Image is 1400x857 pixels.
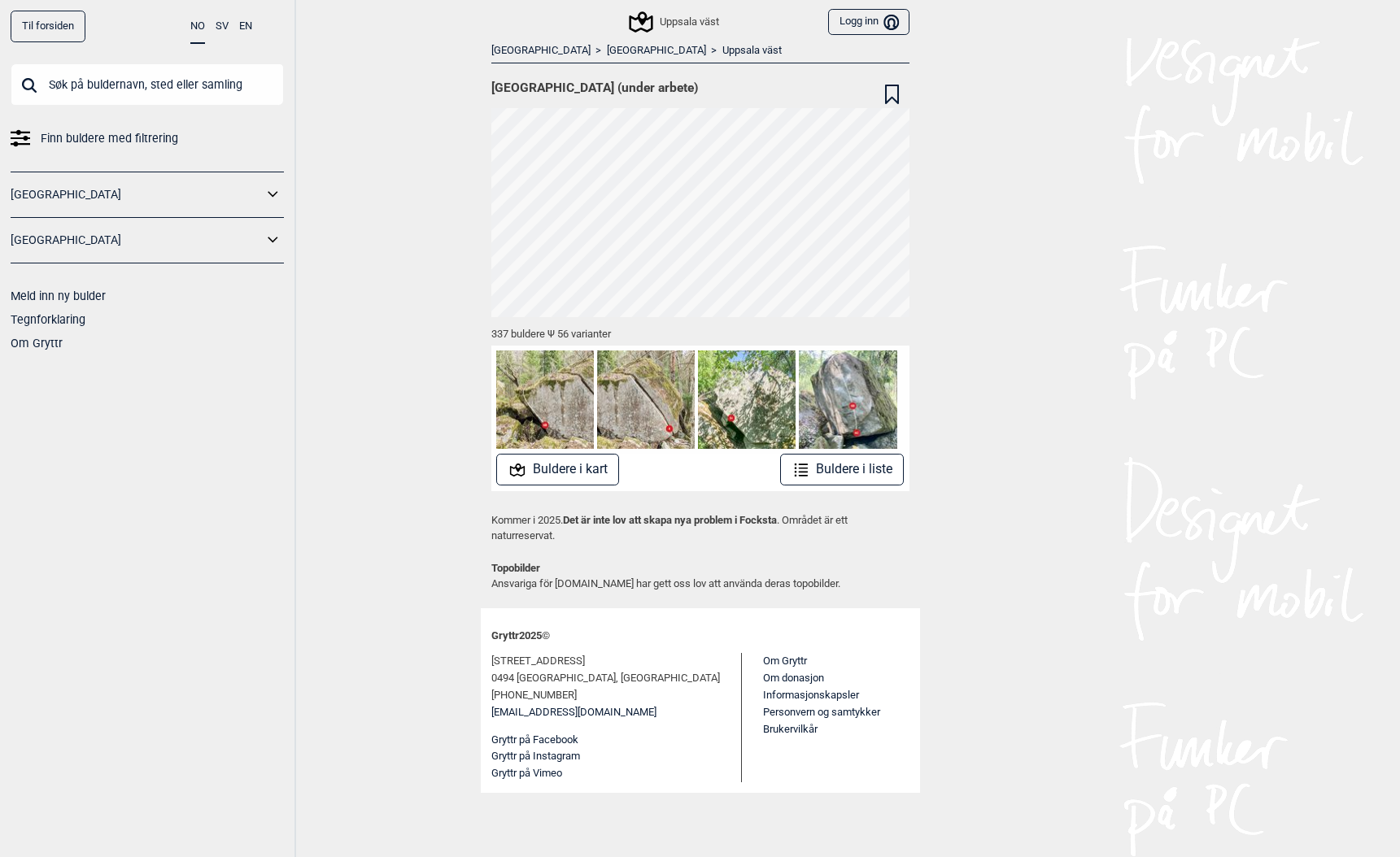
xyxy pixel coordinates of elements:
[722,44,782,58] a: Uppsala väst
[491,687,577,704] span: [PHONE_NUMBER]
[491,512,909,544] p: Kommer i 2025. . Området är ett naturreservat.
[496,350,594,448] img: No head
[763,723,818,735] a: Brukervilkår
[491,562,540,574] strong: Topobilder
[190,11,205,44] button: NO
[607,44,706,58] a: [GEOGRAPHIC_DATA]
[239,11,252,42] button: EN
[595,44,601,58] span: >
[491,317,909,346] div: 337 buldere Ψ 56 varianter
[828,9,909,36] button: Logg inn
[11,127,284,150] a: Finn buldere med filtrering
[11,313,85,326] a: Tegnforklaring
[780,454,905,485] button: Buldere i liste
[799,350,896,448] img: Out of focus
[491,44,591,58] a: [GEOGRAPHIC_DATA]
[41,127,178,150] span: Finn buldere med filtrering
[491,619,909,654] div: Gryttr 2025 ©
[491,748,580,765] button: Gryttr på Instagram
[11,337,63,350] a: Om Gryttr
[763,689,859,701] a: Informasjonskapsler
[491,704,656,721] a: [EMAIL_ADDRESS][DOMAIN_NAME]
[216,11,229,42] button: SV
[11,228,263,252] a: [GEOGRAPHIC_DATA]
[491,560,909,592] p: Ansvariga för [DOMAIN_NAME] har gett oss lov att använda deras topobilder.
[763,672,824,684] a: Om donasjon
[597,350,695,448] img: Giljotinen
[496,454,619,485] button: Buldere i kart
[491,670,720,687] span: 0494 [GEOGRAPHIC_DATA], [GEOGRAPHIC_DATA]
[11,63,284,106] input: Søk på buldernavn, sted eller samling
[491,732,578,749] button: Gryttr på Facebook
[763,706,880,718] a: Personvern og samtykker
[491,653,585,670] span: [STREET_ADDRESS]
[698,350,796,448] img: Cattvikt
[11,11,85,42] a: Til forsiden
[11,183,263,207] a: [GEOGRAPHIC_DATA]
[11,289,106,302] a: Meld inn ny bulder
[763,655,807,667] a: Om Gryttr
[563,514,777,526] strong: Det är inte lov att skapa nya problem i Focksta
[631,12,718,32] div: Uppsala väst
[711,44,717,58] span: >
[491,80,698,96] span: [GEOGRAPHIC_DATA] (under arbete)
[491,765,562,782] button: Gryttr på Vimeo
